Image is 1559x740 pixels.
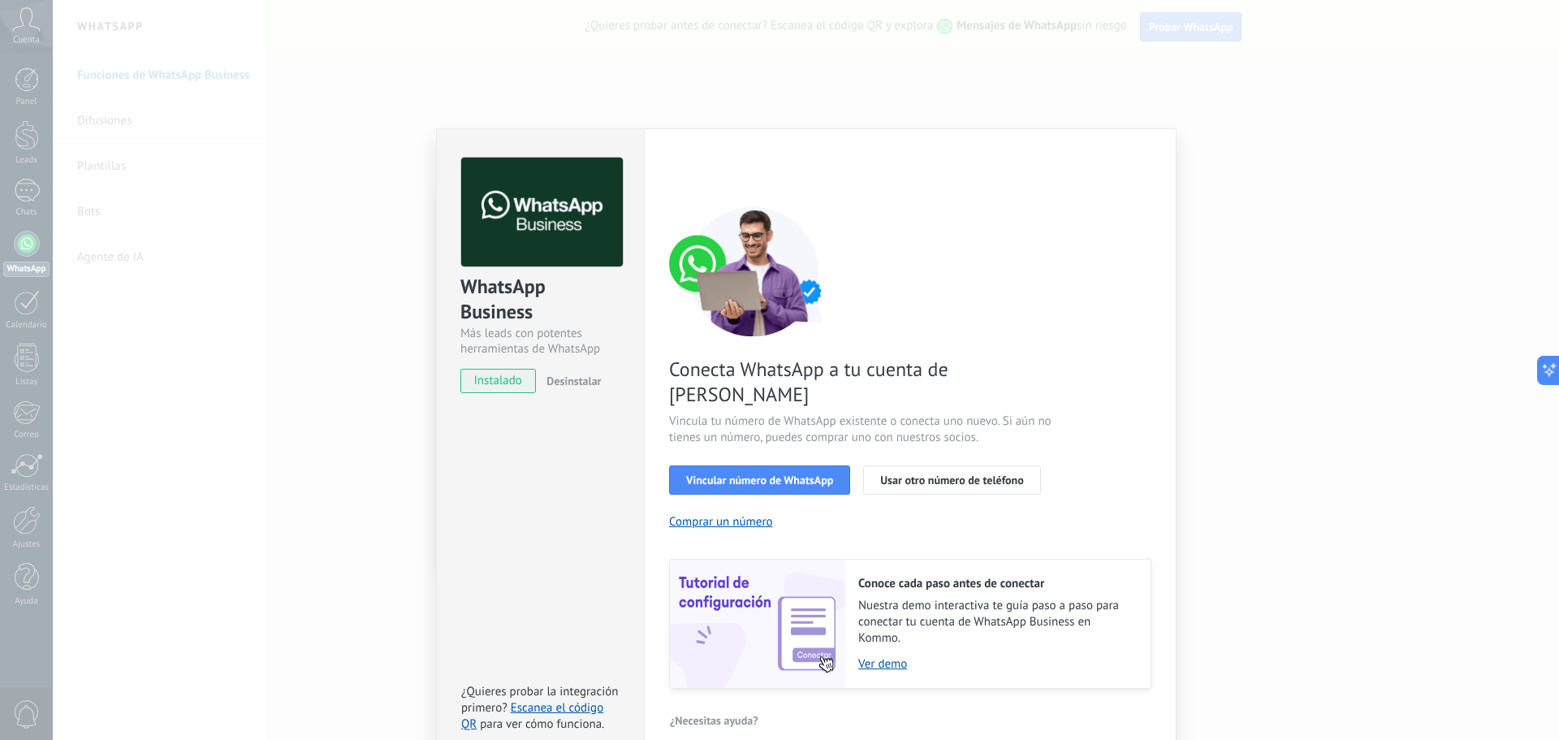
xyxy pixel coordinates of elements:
div: Más leads con potentes herramientas de WhatsApp [460,326,620,357]
h2: Conoce cada paso antes de conectar [858,576,1134,591]
button: Comprar un número [669,514,773,530]
span: ¿Necesitas ayuda? [670,715,758,726]
button: Usar otro número de teléfono [863,465,1040,495]
span: Vincular número de WhatsApp [686,474,833,486]
button: ¿Necesitas ayuda? [669,708,759,733]
span: Vincula tu número de WhatsApp existente o conecta uno nuevo. Si aún no tienes un número, puedes c... [669,413,1056,446]
span: Usar otro número de teléfono [880,474,1023,486]
a: Escanea el código QR [461,700,603,732]
span: para ver cómo funciona. [480,716,604,732]
span: Nuestra demo interactiva te guía paso a paso para conectar tu cuenta de WhatsApp Business en Kommo. [858,598,1134,647]
div: WhatsApp Business [460,274,620,326]
a: Ver demo [858,656,1134,672]
span: Desinstalar [546,374,601,388]
img: logo_main.png [461,158,623,267]
button: Desinstalar [540,369,601,393]
button: Vincular número de WhatsApp [669,465,850,495]
img: connect number [669,206,840,336]
span: ¿Quieres probar la integración primero? [461,684,619,716]
span: Conecta WhatsApp a tu cuenta de [PERSON_NAME] [669,357,1056,407]
span: instalado [461,369,535,393]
